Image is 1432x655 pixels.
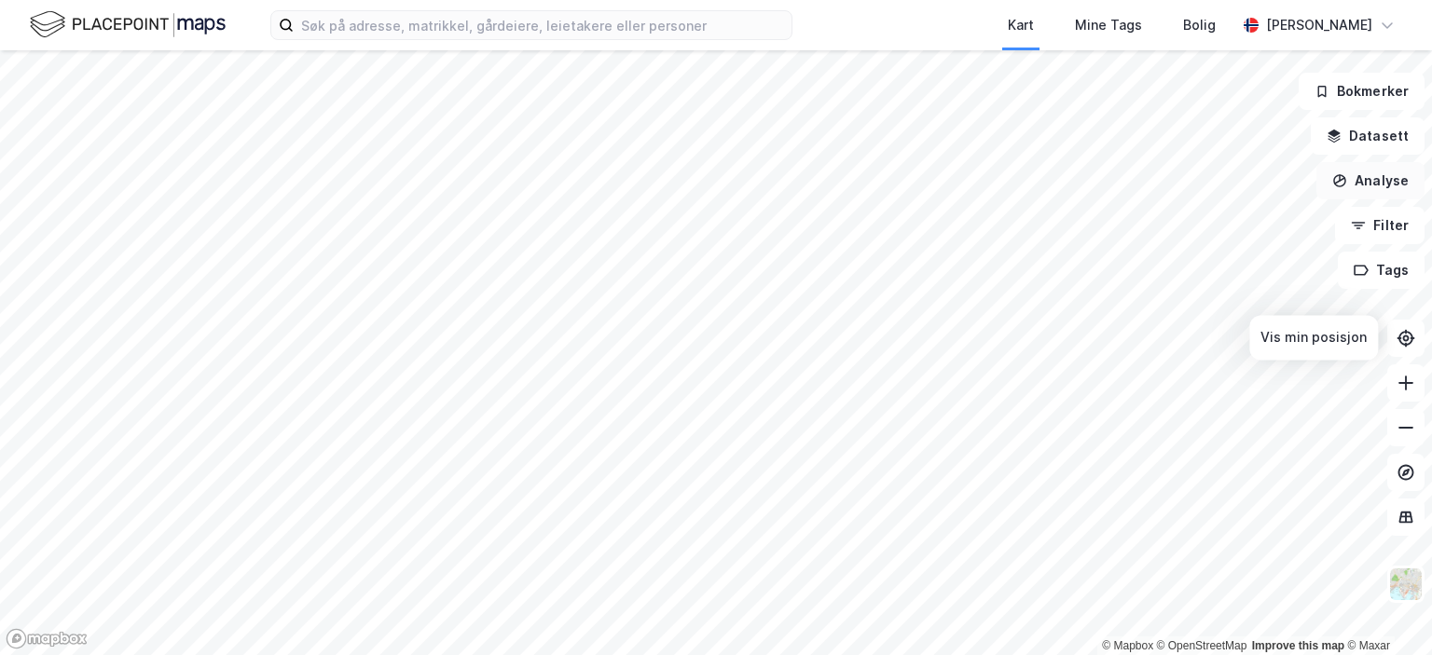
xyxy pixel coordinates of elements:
iframe: Chat Widget [1339,566,1432,655]
button: Filter [1335,207,1425,244]
div: Bolig [1183,14,1216,36]
button: Tags [1338,252,1425,289]
div: Kart [1008,14,1034,36]
button: Datasett [1311,117,1425,155]
a: Improve this map [1252,639,1344,652]
div: Mine Tags [1075,14,1142,36]
a: Mapbox homepage [6,628,88,649]
input: Søk på adresse, matrikkel, gårdeiere, leietakere eller personer [294,11,792,39]
div: [PERSON_NAME] [1266,14,1372,36]
img: logo.f888ab2527a4732fd821a326f86c7f29.svg [30,8,226,41]
a: Mapbox [1102,639,1153,652]
button: Bokmerker [1299,73,1425,110]
button: Analyse [1316,162,1425,199]
a: OpenStreetMap [1157,639,1247,652]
